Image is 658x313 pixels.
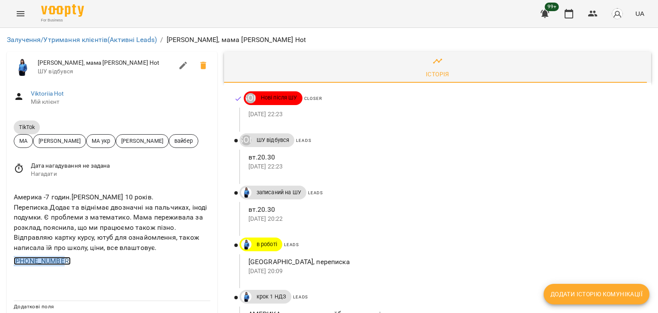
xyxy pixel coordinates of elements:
[7,36,157,44] a: Залучення/Утримання клієнтів(Активні Leads)
[256,94,302,102] span: Нові після ШУ
[41,4,84,17] img: Voopty Logo
[31,162,210,170] span: Дата нагадування не задана
[239,239,251,250] a: Дащенко Аня
[7,35,651,45] nav: breadcrumb
[293,295,308,299] span: Leads
[426,69,449,79] div: Історія
[296,138,311,143] span: Leads
[41,18,84,23] span: For Business
[251,293,291,301] span: крок 1 НДЗ
[167,35,306,45] p: [PERSON_NAME], мама [PERSON_NAME] Hot
[248,110,637,119] p: [DATE] 22:23
[38,59,173,67] span: [PERSON_NAME], мама [PERSON_NAME] Hot
[169,137,198,145] span: вайбер
[248,152,637,163] p: вт.20.30
[635,9,644,18] span: UA
[241,292,251,302] img: Дащенко Аня
[116,137,168,145] span: [PERSON_NAME]
[160,35,163,45] li: /
[611,8,623,20] img: avatar_s.png
[31,98,210,106] span: Мій клієнт
[10,3,31,24] button: Menu
[14,304,54,310] span: Додаткові поля
[241,135,251,145] div: ДТ Ірина Микитей
[545,3,559,11] span: 99+
[244,93,256,103] a: ДТ [PERSON_NAME]
[31,170,210,178] span: Нагадати
[14,257,71,265] a: [PHONE_NUMBER]
[544,284,649,304] button: Додати історію комунікації
[31,90,64,97] a: Viktoriia Hot
[14,137,33,145] span: МА
[239,187,251,198] a: Дащенко Аня
[12,190,212,254] div: Америка -7 годин.[PERSON_NAME] 10 років. Переписка.Додає та віднімає двозначні на пальчиках, інод...
[550,289,643,299] span: Додати історію комунікації
[241,239,251,250] img: Дащенко Аня
[248,215,637,223] p: [DATE] 20:22
[248,267,637,276] p: [DATE] 20:09
[251,189,306,196] span: записаний на ШУ
[308,190,323,195] span: Leads
[239,292,251,302] a: Дащенко Аня
[241,187,251,198] img: Дащенко Аня
[245,93,256,103] div: ДТ Ірина Микитей
[239,135,251,145] a: ДТ [PERSON_NAME]
[248,257,637,267] p: [GEOGRAPHIC_DATA], переписка
[38,67,173,76] span: ШУ відбувся
[14,59,31,76] img: Дащенко Аня
[632,6,648,21] button: UA
[284,242,299,247] span: Leads
[14,123,40,131] span: TikTok
[251,241,282,248] span: в роботі
[248,205,637,215] p: вт.20.30
[87,137,115,145] span: МА укр
[251,136,295,144] span: ШУ відбувся
[304,96,322,101] span: Closer
[33,137,86,145] span: [PERSON_NAME]
[248,163,637,171] p: [DATE] 22:23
